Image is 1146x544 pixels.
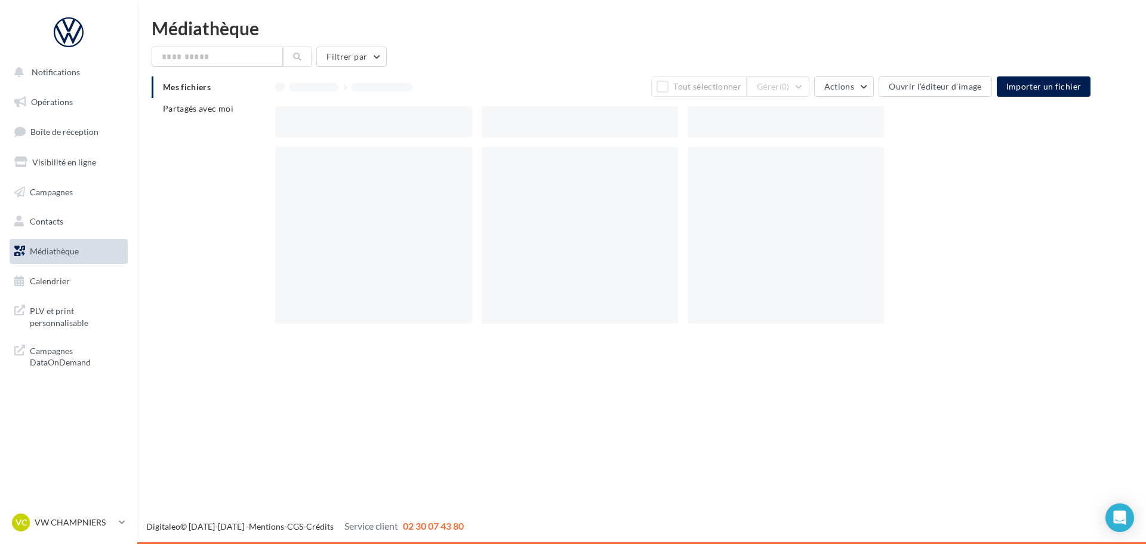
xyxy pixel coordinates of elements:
[30,246,79,256] span: Médiathèque
[152,19,1132,37] div: Médiathèque
[306,521,334,531] a: Crédits
[7,298,130,333] a: PLV et print personnalisable
[31,97,73,107] span: Opérations
[7,60,125,85] button: Notifications
[30,343,123,368] span: Campagnes DataOnDemand
[403,520,464,531] span: 02 30 07 43 80
[7,239,130,264] a: Médiathèque
[344,520,398,531] span: Service client
[30,303,123,328] span: PLV et print personnalisable
[1105,503,1134,532] div: Open Intercom Messenger
[7,180,130,205] a: Campagnes
[30,276,70,286] span: Calendrier
[7,269,130,294] a: Calendrier
[824,81,854,91] span: Actions
[997,76,1091,97] button: Importer un fichier
[30,216,63,226] span: Contacts
[316,47,387,67] button: Filtrer par
[287,521,303,531] a: CGS
[249,521,284,531] a: Mentions
[7,150,130,175] a: Visibilité en ligne
[7,209,130,234] a: Contacts
[146,521,464,531] span: © [DATE]-[DATE] - - -
[1006,81,1082,91] span: Importer un fichier
[146,521,180,531] a: Digitaleo
[814,76,874,97] button: Actions
[747,76,809,97] button: Gérer(0)
[7,338,130,373] a: Campagnes DataOnDemand
[30,127,98,137] span: Boîte de réception
[32,67,80,77] span: Notifications
[879,76,991,97] button: Ouvrir l'éditeur d'image
[16,517,27,528] span: VC
[32,157,96,167] span: Visibilité en ligne
[35,517,114,528] p: VW CHAMPNIERS
[651,76,747,97] button: Tout sélectionner
[7,90,130,115] a: Opérations
[780,82,790,91] span: (0)
[30,186,73,196] span: Campagnes
[163,103,233,113] span: Partagés avec moi
[163,82,211,92] span: Mes fichiers
[10,511,128,534] a: VC VW CHAMPNIERS
[7,119,130,145] a: Boîte de réception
